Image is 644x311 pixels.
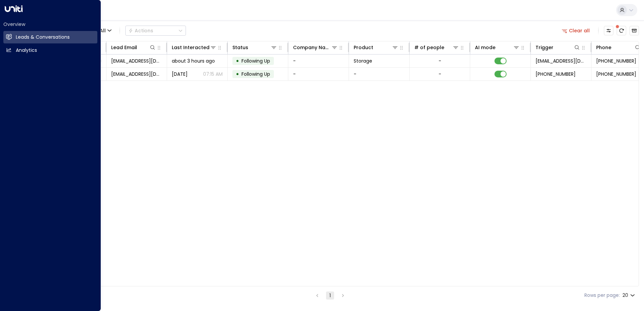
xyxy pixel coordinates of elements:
div: Trigger [536,43,553,51]
div: AI mode [475,43,495,51]
label: Rows per page: [584,292,620,299]
span: Following Up [241,58,270,64]
span: shelby.buchan1992@gmail.com [111,71,162,77]
td: - [288,68,349,80]
nav: pagination navigation [313,291,347,300]
div: Lead Email [111,43,156,51]
div: Last Interacted [172,43,217,51]
div: Phone [596,43,611,51]
div: - [439,58,441,64]
h2: Overview [3,21,97,28]
span: +447562259801 [596,71,636,77]
div: Product [354,43,373,51]
div: Company Name [293,43,331,51]
span: Following Up [241,71,270,77]
div: Company Name [293,43,338,51]
div: Trigger [536,43,580,51]
span: +447562259801 [596,58,636,64]
div: AI mode [475,43,520,51]
div: Button group with a nested menu [125,26,186,36]
p: 07:15 AM [203,71,223,77]
div: • [236,55,239,67]
span: about 3 hours ago [172,58,215,64]
div: Product [354,43,398,51]
div: # of people [414,43,444,51]
span: Storage [354,58,372,64]
div: Actions [128,28,153,34]
td: - [349,68,410,80]
div: Status [232,43,248,51]
div: # of people [414,43,459,51]
div: Phone [596,43,641,51]
span: leads@space-station.co.uk [536,58,586,64]
h2: Analytics [16,47,37,54]
span: +447562259801 [536,71,576,77]
div: Lead Email [111,43,137,51]
button: Actions [125,26,186,36]
span: shelby.buchan1992@gmail.com [111,58,162,64]
td: - [288,55,349,67]
button: page 1 [326,291,334,300]
a: Leads & Conversations [3,31,97,43]
a: Analytics [3,44,97,57]
span: There are new threads available. Refresh the grid to view the latest updates. [617,26,626,35]
div: Last Interacted [172,43,210,51]
div: - [439,71,441,77]
button: Clear all [559,26,593,35]
span: Sep 16, 2025 [172,71,188,77]
span: All [100,28,106,33]
button: Customize [604,26,613,35]
button: Archived Leads [630,26,639,35]
div: • [236,68,239,80]
div: 20 [622,290,636,300]
h2: Leads & Conversations [16,34,70,41]
div: Status [232,43,277,51]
